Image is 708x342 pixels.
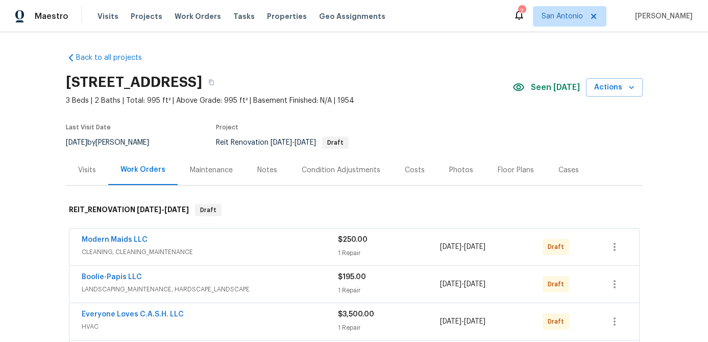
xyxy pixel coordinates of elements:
[82,284,338,294] span: LANDSCAPING_MAINTENANCE, HARDSCAPE_LANDSCAPE
[202,73,221,92] button: Copy Address
[518,6,525,16] div: 2
[464,281,485,288] span: [DATE]
[190,165,233,175] div: Maintenance
[302,165,380,175] div: Condition Adjustments
[586,78,643,97] button: Actions
[35,11,68,21] span: Maestro
[338,323,441,333] div: 1 Repair
[196,205,221,215] span: Draft
[66,124,111,130] span: Last Visit Date
[175,11,221,21] span: Work Orders
[82,247,338,257] span: CLEANING, CLEANING_MAINTENANCE
[66,194,643,226] div: REIT_RENOVATION [DATE]-[DATE]Draft
[120,165,165,175] div: Work Orders
[69,204,189,216] h6: REIT_RENOVATION
[548,316,568,327] span: Draft
[82,236,148,243] a: Modern Maids LLC
[464,318,485,325] span: [DATE]
[78,165,96,175] div: Visits
[66,136,161,149] div: by [PERSON_NAME]
[66,77,202,87] h2: [STREET_ADDRESS]
[338,285,441,295] div: 1 Repair
[137,206,161,213] span: [DATE]
[271,139,316,146] span: -
[558,165,579,175] div: Cases
[531,82,580,93] span: Seen [DATE]
[338,311,374,318] span: $3,500.00
[440,316,485,327] span: -
[233,13,255,20] span: Tasks
[66,53,164,63] a: Back to all projects
[216,124,238,130] span: Project
[164,206,189,213] span: [DATE]
[440,281,461,288] span: [DATE]
[631,11,693,21] span: [PERSON_NAME]
[97,11,118,21] span: Visits
[440,243,461,250] span: [DATE]
[267,11,307,21] span: Properties
[498,165,534,175] div: Floor Plans
[338,273,366,281] span: $195.00
[82,273,142,281] a: Boolie-Papis LLC
[464,243,485,250] span: [DATE]
[542,11,583,21] span: San Antonio
[66,139,87,146] span: [DATE]
[449,165,473,175] div: Photos
[594,81,634,94] span: Actions
[131,11,162,21] span: Projects
[66,96,512,106] span: 3 Beds | 2 Baths | Total: 995 ft² | Above Grade: 995 ft² | Basement Finished: N/A | 1954
[319,11,385,21] span: Geo Assignments
[271,139,292,146] span: [DATE]
[338,236,368,243] span: $250.00
[548,279,568,289] span: Draft
[338,248,441,258] div: 1 Repair
[548,242,568,252] span: Draft
[323,140,348,146] span: Draft
[440,279,485,289] span: -
[440,242,485,252] span: -
[216,139,349,146] span: Reit Renovation
[295,139,316,146] span: [DATE]
[82,322,338,332] span: HVAC
[82,311,184,318] a: Everyone Loves C.A.S.H. LLC
[137,206,189,213] span: -
[257,165,277,175] div: Notes
[405,165,425,175] div: Costs
[440,318,461,325] span: [DATE]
